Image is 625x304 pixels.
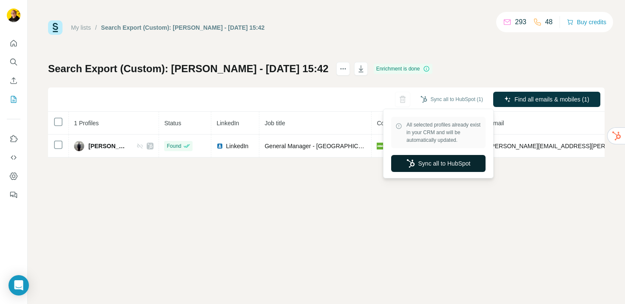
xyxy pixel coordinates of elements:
div: Enrichment is done [374,64,433,74]
button: Feedback [7,187,20,203]
span: All selected profiles already exist in your CRM and will be automatically updated. [406,121,481,144]
span: General Manager - [GEOGRAPHIC_DATA] & [GEOGRAPHIC_DATA] Home Shopping Centres [264,143,514,149]
span: Email [489,120,504,127]
img: LinkedIn logo [216,143,223,149]
div: Open Intercom Messenger [9,275,29,296]
button: Sync all to HubSpot (1) [415,93,489,106]
span: LinkedIn [226,142,248,150]
button: Use Surfe on LinkedIn [7,131,20,146]
span: Status [164,120,181,127]
span: LinkedIn [216,120,239,127]
button: Dashboard [7,169,20,184]
span: 1 Profiles [74,120,99,127]
button: My lists [7,92,20,107]
img: Avatar [74,141,84,151]
button: Use Surfe API [7,150,20,165]
span: Found [167,142,181,150]
img: company-logo [377,143,384,149]
button: Find all emails & mobiles (1) [493,92,600,107]
span: Job title [264,120,285,127]
img: Avatar [7,8,20,22]
img: Surfe Logo [48,20,62,35]
span: Find all emails & mobiles (1) [514,95,589,104]
span: Company [377,120,402,127]
button: Enrich CSV [7,73,20,88]
p: 48 [545,17,553,27]
li: / [95,23,97,32]
a: My lists [71,24,91,31]
p: 293 [515,17,526,27]
h1: Search Export (Custom): [PERSON_NAME] - [DATE] 15:42 [48,62,329,76]
div: Search Export (Custom): [PERSON_NAME] - [DATE] 15:42 [101,23,265,32]
button: actions [336,62,350,76]
button: Sync all to HubSpot [391,155,486,172]
span: [PERSON_NAME] [88,142,128,150]
button: Search [7,54,20,70]
button: Quick start [7,36,20,51]
button: Buy credits [567,16,606,28]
